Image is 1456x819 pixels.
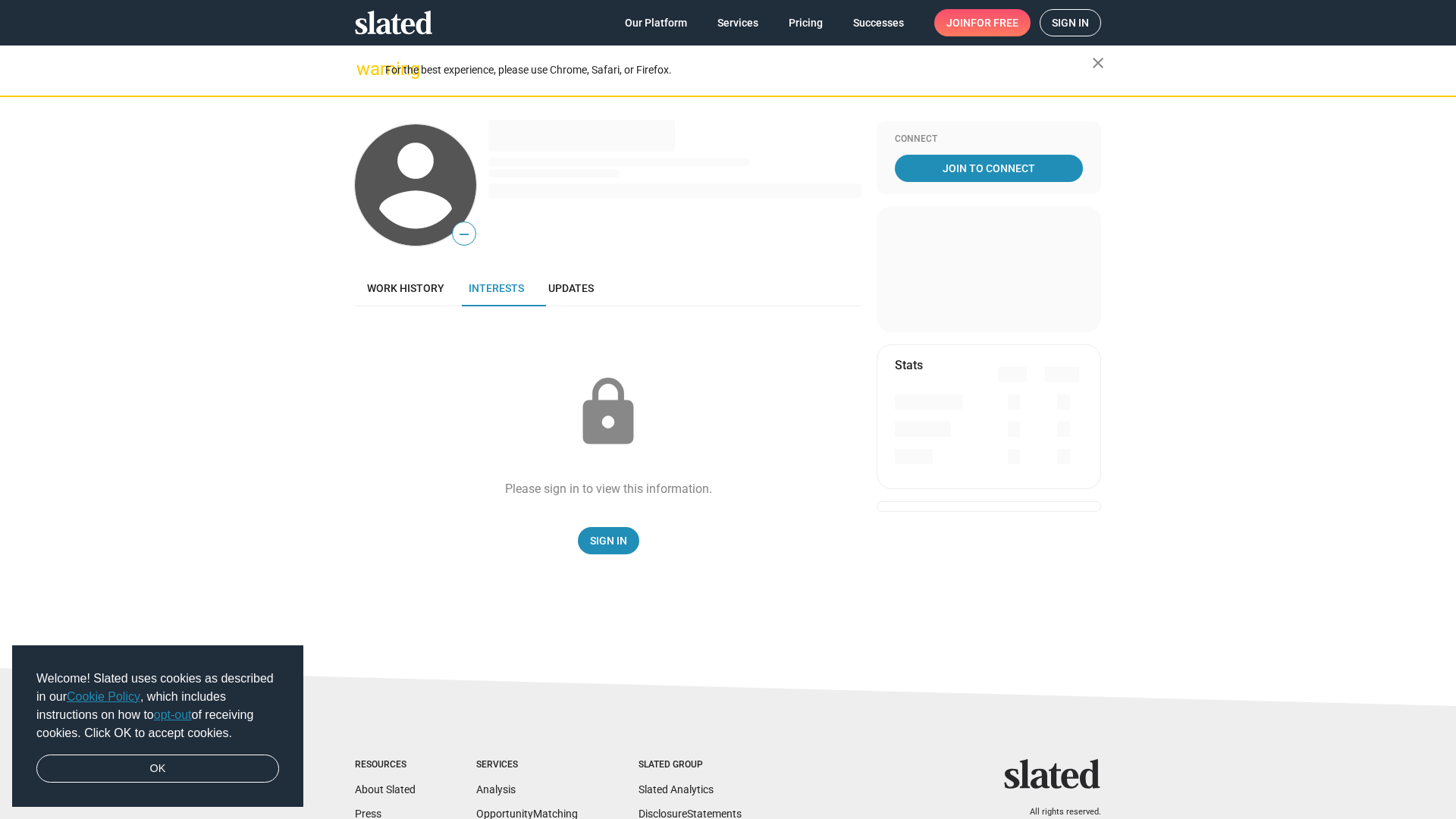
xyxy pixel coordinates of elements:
mat-icon: lock [570,375,646,450]
span: Our Platform [625,9,687,36]
span: — [453,224,475,244]
a: dismiss cookie message [36,755,279,783]
div: Slated Group [639,759,742,771]
span: Updates [548,282,594,294]
span: Interests [469,282,524,294]
a: Slated Analytics [639,783,714,795]
div: For the best experience, please use Chrome, Safari, or Firefox. [385,60,1092,80]
span: for free [971,9,1018,36]
a: Updates [536,270,606,306]
div: Connect [895,133,1083,146]
span: Successes [853,9,904,36]
a: Sign In [578,527,639,554]
mat-icon: warning [356,60,375,78]
a: opt-out [154,708,192,721]
a: Work history [355,270,457,306]
span: Work history [367,282,444,294]
a: Cookie Policy [67,690,140,703]
a: Analysis [476,783,516,795]
span: Sign in [1052,10,1089,36]
div: Resources [355,759,416,771]
div: cookieconsent [12,645,303,808]
div: Please sign in to view this information. [505,481,712,497]
span: Services [717,9,758,36]
a: Sign in [1040,9,1101,36]
a: Services [705,9,770,36]
span: Join [946,9,1018,36]
a: Pricing [777,9,835,36]
span: Sign In [590,527,627,554]
a: Our Platform [613,9,699,36]
span: Welcome! Slated uses cookies as described in our , which includes instructions on how to of recei... [36,670,279,742]
a: Join To Connect [895,155,1083,182]
a: Interests [457,270,536,306]
div: Services [476,759,578,771]
a: About Slated [355,783,416,795]
a: Successes [841,9,916,36]
a: Joinfor free [934,9,1031,36]
span: Join To Connect [898,155,1080,182]
mat-icon: close [1089,54,1107,72]
mat-card-title: Stats [895,357,923,373]
span: Pricing [789,9,823,36]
